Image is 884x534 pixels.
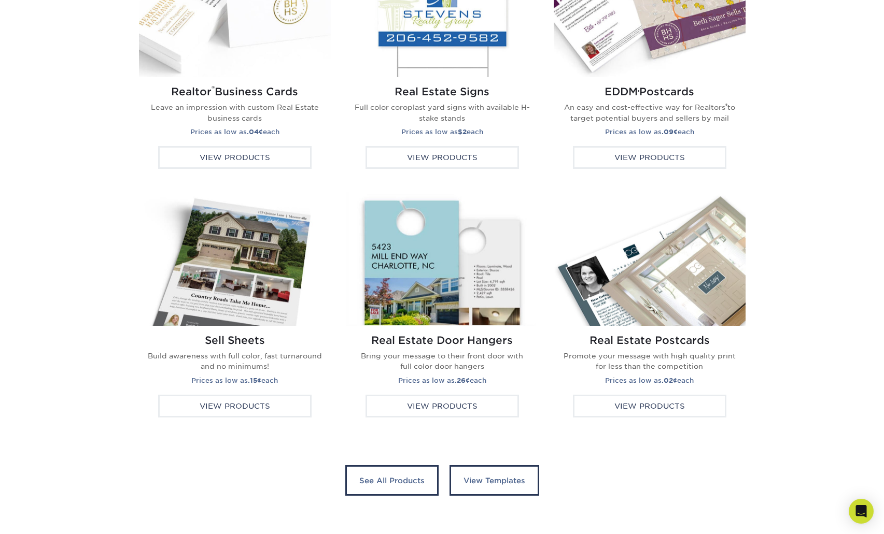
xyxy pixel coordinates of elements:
[190,128,279,136] small: Prices as low as each
[191,377,278,384] small: Prices as low as each
[849,499,874,524] div: Open Intercom Messenger
[346,192,538,428] a: Real Estate Door Hangers Real Estate Door Hangers Bring your message to their front door with ful...
[158,395,312,417] div: View Products
[725,102,727,108] sup: ®
[554,192,746,428] a: Real Estate Postcards Real Estate Postcards Promote your message with high quality print for less...
[450,465,539,496] a: View Templates
[355,334,530,347] h2: Real Estate Door Hangers
[605,377,694,384] small: Prices as low as each
[366,395,519,417] div: View Products
[147,85,322,98] h2: Realtor Business Cards
[139,192,331,428] a: Real Estate Sell Sheets Sell Sheets Build awareness with full color, fast turnaround and no minim...
[573,146,726,169] div: View Products
[398,377,486,384] small: Prices as low as each
[355,351,530,372] p: Bring your message to their front door with full color door hangers
[662,128,678,136] strong: .09¢
[662,377,677,384] strong: .02¢
[248,377,261,384] strong: .15¢
[562,85,737,98] h2: EDDM Postcards
[401,128,483,136] small: Prices as low as each
[158,146,312,169] div: View Products
[458,128,467,136] strong: $2
[355,102,530,123] p: Full color coroplast yard signs with available H-stake stands
[605,128,694,136] small: Prices as low as each
[147,334,322,347] h2: Sell Sheets
[554,192,746,326] img: Real Estate Postcards
[147,351,322,372] p: Build awareness with full color, fast turnaround and no minimums!
[366,146,519,169] div: View Products
[355,85,530,98] h2: Real Estate Signs
[147,102,322,123] p: Leave an impression with custom Real Estate business cards
[139,192,331,326] img: Real Estate Sell Sheets
[562,102,737,123] p: An easy and cost-effective way for Realtors to target potential buyers and sellers by mail
[345,465,439,496] a: See All Products
[247,128,263,136] strong: .04¢
[212,84,215,94] sup: ®
[562,334,737,347] h2: Real Estate Postcards
[573,395,726,417] div: View Products
[455,377,470,384] strong: .26¢
[346,192,538,326] img: Real Estate Door Hangers
[638,89,639,94] small: ®
[562,351,737,372] p: Promote your message with high quality print for less than the competition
